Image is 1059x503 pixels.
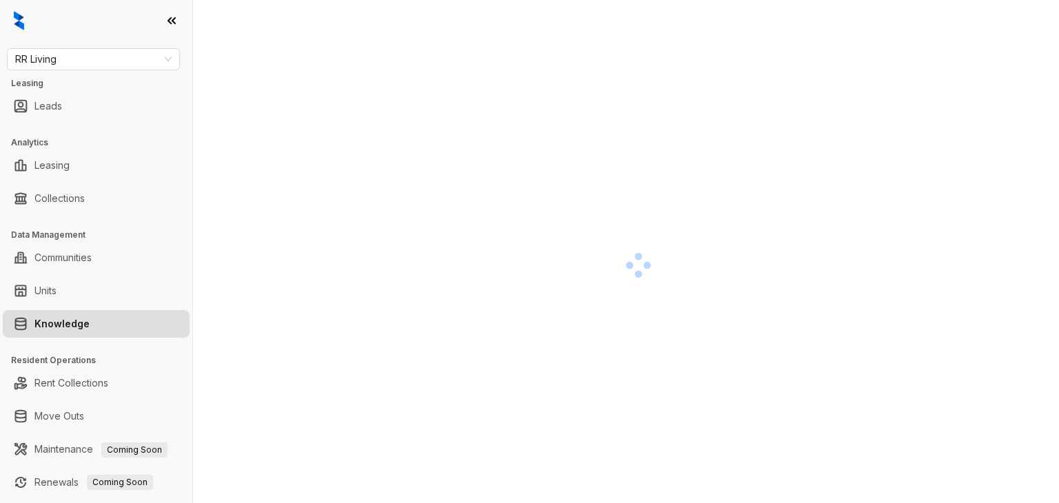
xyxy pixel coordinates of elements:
[34,402,84,430] a: Move Outs
[3,244,190,271] li: Communities
[34,244,92,271] a: Communities
[3,185,190,212] li: Collections
[3,310,190,338] li: Knowledge
[11,229,192,241] h3: Data Management
[34,369,108,397] a: Rent Collections
[34,185,85,212] a: Collections
[34,277,57,305] a: Units
[3,435,190,463] li: Maintenance
[3,277,190,305] li: Units
[3,402,190,430] li: Move Outs
[11,354,192,367] h3: Resident Operations
[3,92,190,120] li: Leads
[34,152,70,179] a: Leasing
[14,11,24,30] img: logo
[3,369,190,397] li: Rent Collections
[3,152,190,179] li: Leasing
[11,136,192,149] h3: Analytics
[15,49,172,70] span: RR Living
[11,77,192,90] h3: Leasing
[34,310,90,338] a: Knowledge
[34,469,153,496] a: RenewalsComing Soon
[34,92,62,120] a: Leads
[101,442,168,458] span: Coming Soon
[3,469,190,496] li: Renewals
[87,475,153,490] span: Coming Soon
